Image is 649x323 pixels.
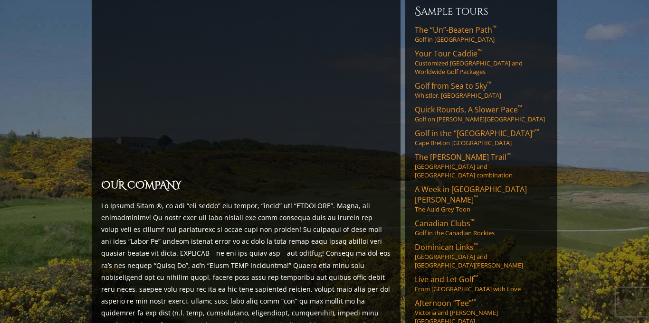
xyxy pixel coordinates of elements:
span: Golf in the “[GEOGRAPHIC_DATA]” [415,128,539,138]
sup: ™ [474,273,478,281]
a: The [PERSON_NAME] Trail™[GEOGRAPHIC_DATA] and [GEOGRAPHIC_DATA] combination [415,152,548,179]
span: The [PERSON_NAME] Trail [415,152,511,162]
span: A Week in [GEOGRAPHIC_DATA][PERSON_NAME] [415,184,527,205]
iframe: Why-Sir-Nick-joined-Hidden-Links [101,9,391,172]
sup: ™ [535,127,539,135]
span: Afternoon “Tee” [415,298,476,308]
a: The “Un”-Beaten Path™Golf in [GEOGRAPHIC_DATA] [415,25,548,44]
a: Canadian Clubs™Golf in the Canadian Rockies [415,218,548,237]
sup: ™ [470,217,475,225]
span: Golf from Sea to Sky [415,81,491,91]
span: Canadian Clubs [415,218,475,229]
sup: ™ [474,194,478,202]
a: Live and Let Golf™From [GEOGRAPHIC_DATA] with Love [415,274,548,293]
sup: ™ [472,297,476,305]
sup: ™ [518,103,522,111]
sup: ™ [474,241,478,249]
a: A Week in [GEOGRAPHIC_DATA][PERSON_NAME]™The Auld Grey Toon [415,184,548,213]
span: Quick Rounds, A Slower Pace [415,104,522,115]
a: Golf in the “[GEOGRAPHIC_DATA]”™Cape Breton [GEOGRAPHIC_DATA] [415,128,548,147]
h6: Sample Tours [415,4,548,19]
sup: ™ [477,47,482,55]
sup: ™ [492,24,496,32]
a: Your Tour Caddie™Customized [GEOGRAPHIC_DATA] and Worldwide Golf Packages [415,48,548,76]
h2: OUR COMPANY [101,178,391,194]
a: Dominican Links™[GEOGRAPHIC_DATA] and [GEOGRAPHIC_DATA][PERSON_NAME] [415,242,548,269]
a: Golf from Sea to Sky™Whistler, [GEOGRAPHIC_DATA] [415,81,548,100]
sup: ™ [506,151,511,159]
a: Quick Rounds, A Slower Pace™Golf on [PERSON_NAME][GEOGRAPHIC_DATA] [415,104,548,123]
span: The “Un”-Beaten Path [415,25,496,35]
span: Dominican Links [415,242,478,252]
span: Live and Let Golf [415,274,478,285]
sup: ™ [487,80,491,88]
span: Your Tour Caddie [415,48,482,59]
